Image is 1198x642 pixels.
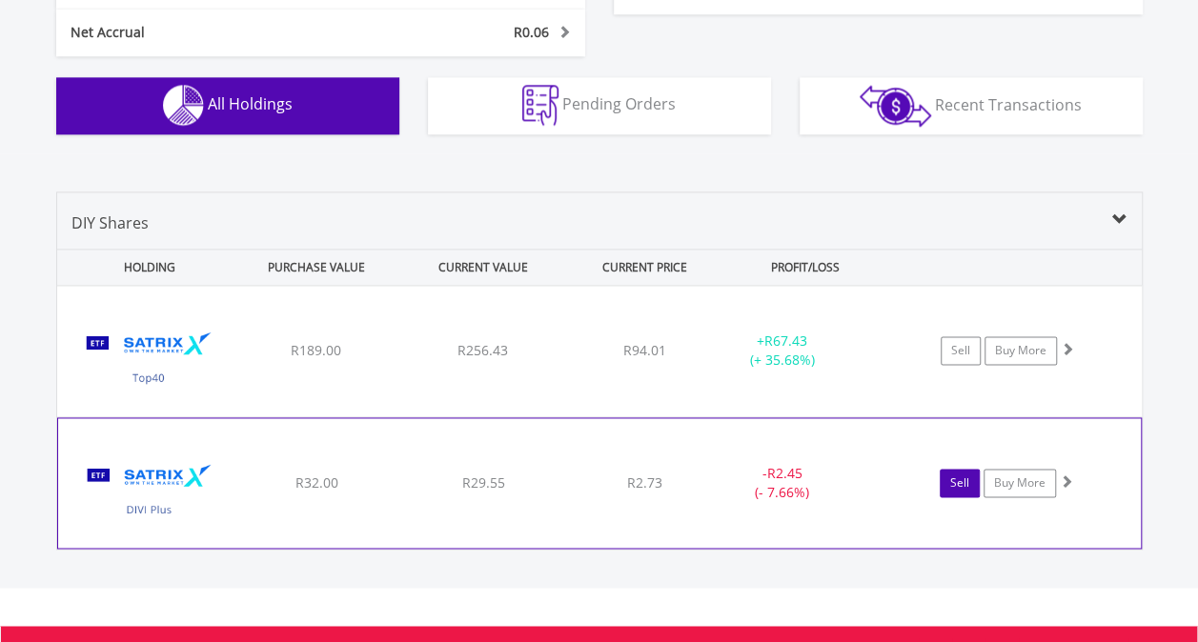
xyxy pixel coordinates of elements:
span: R29.55 [461,473,504,492]
button: Pending Orders [428,77,771,134]
span: Recent Transactions [935,93,1082,114]
span: R256.43 [457,341,508,359]
img: holdings-wht.png [163,85,204,126]
div: + (+ 35.68%) [711,331,855,370]
img: transactions-zar-wht.png [860,85,931,127]
img: pending_instructions-wht.png [522,85,558,126]
div: - (- 7.66%) [710,464,853,502]
span: R2.73 [627,473,662,492]
div: PURCHASE VALUE [235,250,398,285]
div: HOLDING [58,250,232,285]
img: TFSA.STXDIV.png [68,442,232,543]
span: R32.00 [294,473,337,492]
div: PROFIT/LOSS [724,250,887,285]
a: Buy More [985,336,1057,365]
span: R0.06 [514,23,549,41]
span: Pending Orders [562,93,676,114]
span: DIY Shares [71,212,149,233]
a: Buy More [984,469,1056,497]
img: TFSA.STX40.png [67,310,231,411]
span: R67.43 [764,331,807,350]
button: All Holdings [56,77,399,134]
span: R189.00 [291,341,341,359]
div: Net Accrual [56,23,365,42]
span: All Holdings [208,93,293,114]
span: R94.01 [623,341,666,359]
div: CURRENT PRICE [568,250,720,285]
a: Sell [940,469,980,497]
span: R2.45 [766,464,802,482]
a: Sell [941,336,981,365]
button: Recent Transactions [800,77,1143,134]
div: CURRENT VALUE [402,250,565,285]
